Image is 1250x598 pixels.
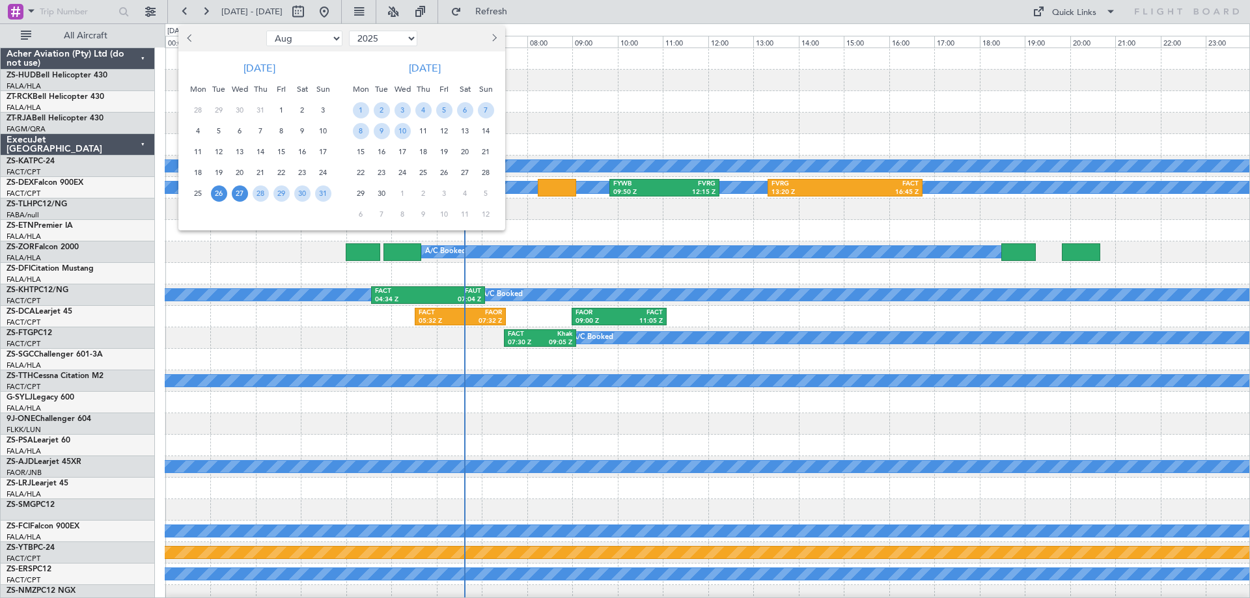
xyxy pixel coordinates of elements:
[273,144,290,160] span: 15
[294,102,311,118] span: 2
[436,102,452,118] span: 5
[294,144,311,160] span: 16
[229,183,250,204] div: 27-8-2025
[371,141,392,162] div: 16-9-2025
[229,120,250,141] div: 6-8-2025
[273,185,290,202] span: 29
[232,165,248,181] span: 20
[271,183,292,204] div: 29-8-2025
[273,123,290,139] span: 8
[187,183,208,204] div: 25-8-2025
[457,123,473,139] span: 13
[415,123,432,139] span: 11
[294,165,311,181] span: 23
[292,162,312,183] div: 23-8-2025
[350,120,371,141] div: 8-9-2025
[273,102,290,118] span: 1
[273,165,290,181] span: 22
[374,144,390,160] span: 16
[315,185,331,202] span: 31
[392,162,413,183] div: 24-9-2025
[413,141,434,162] div: 18-9-2025
[312,162,333,183] div: 24-8-2025
[250,100,271,120] div: 31-7-2025
[413,100,434,120] div: 4-9-2025
[374,102,390,118] span: 2
[229,79,250,100] div: Wed
[434,204,454,224] div: 10-10-2025
[312,183,333,204] div: 31-8-2025
[478,102,494,118] span: 7
[190,102,206,118] span: 28
[415,206,432,223] span: 9
[371,204,392,224] div: 7-10-2025
[184,28,198,49] button: Previous month
[413,120,434,141] div: 11-9-2025
[187,141,208,162] div: 11-8-2025
[350,79,371,100] div: Mon
[292,120,312,141] div: 9-8-2025
[392,141,413,162] div: 17-9-2025
[350,100,371,120] div: 1-9-2025
[395,165,411,181] span: 24
[454,183,475,204] div: 4-10-2025
[434,120,454,141] div: 12-9-2025
[475,183,496,204] div: 5-10-2025
[271,100,292,120] div: 1-8-2025
[208,120,229,141] div: 5-8-2025
[232,185,248,202] span: 27
[208,162,229,183] div: 19-8-2025
[232,144,248,160] span: 13
[475,162,496,183] div: 28-9-2025
[434,141,454,162] div: 19-9-2025
[457,144,473,160] span: 20
[454,120,475,141] div: 13-9-2025
[436,144,452,160] span: 19
[436,123,452,139] span: 12
[190,165,206,181] span: 18
[413,183,434,204] div: 2-10-2025
[415,144,432,160] span: 18
[371,162,392,183] div: 23-9-2025
[187,100,208,120] div: 28-7-2025
[292,100,312,120] div: 2-8-2025
[475,100,496,120] div: 7-9-2025
[208,141,229,162] div: 12-8-2025
[271,120,292,141] div: 8-8-2025
[392,79,413,100] div: Wed
[415,185,432,202] span: 2
[436,165,452,181] span: 26
[475,204,496,224] div: 12-10-2025
[292,183,312,204] div: 30-8-2025
[229,162,250,183] div: 20-8-2025
[315,123,331,139] span: 10
[454,141,475,162] div: 20-9-2025
[292,141,312,162] div: 16-8-2025
[454,79,475,100] div: Sat
[211,123,227,139] span: 5
[229,100,250,120] div: 30-7-2025
[266,31,342,46] select: Select month
[350,204,371,224] div: 6-10-2025
[353,102,369,118] span: 1
[475,141,496,162] div: 21-9-2025
[454,100,475,120] div: 6-9-2025
[436,185,452,202] span: 3
[434,79,454,100] div: Fri
[457,102,473,118] span: 6
[374,185,390,202] span: 30
[294,185,311,202] span: 30
[395,144,411,160] span: 17
[454,204,475,224] div: 11-10-2025
[208,79,229,100] div: Tue
[392,120,413,141] div: 10-9-2025
[350,162,371,183] div: 22-9-2025
[478,144,494,160] span: 21
[187,79,208,100] div: Mon
[349,31,417,46] select: Select year
[353,185,369,202] span: 29
[457,165,473,181] span: 27
[211,185,227,202] span: 26
[190,185,206,202] span: 25
[312,79,333,100] div: Sun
